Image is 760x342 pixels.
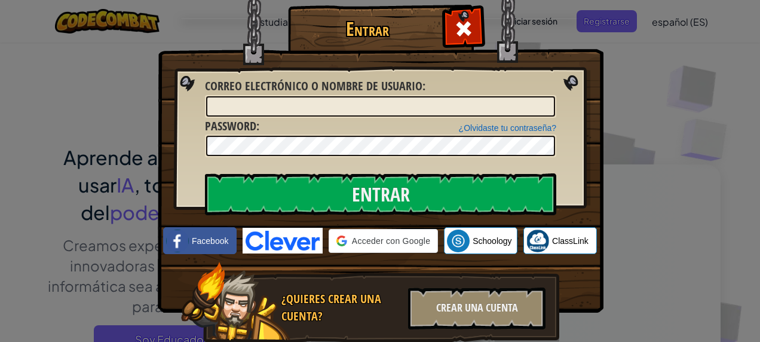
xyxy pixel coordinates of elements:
[447,230,470,252] img: schoology.png
[526,230,549,252] img: classlink-logo-small.png
[473,235,511,247] span: Schoology
[552,235,589,247] span: ClassLink
[243,228,323,254] img: clever-logo-blue.png
[329,229,438,253] div: Acceder con Google
[205,118,259,135] label: :
[352,235,430,247] span: Acceder con Google
[166,230,189,252] img: facebook_small.png
[205,118,256,134] span: Password
[459,123,556,133] a: ¿Olvidaste tu contraseña?
[408,288,546,329] div: Crear una cuenta
[205,173,556,215] input: Entrar
[281,291,401,325] div: ¿Quieres crear una cuenta?
[192,235,228,247] span: Facebook
[205,78,422,94] span: Correo electrónico o nombre de usuario
[291,19,443,39] h1: Entrar
[205,78,425,95] label: :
